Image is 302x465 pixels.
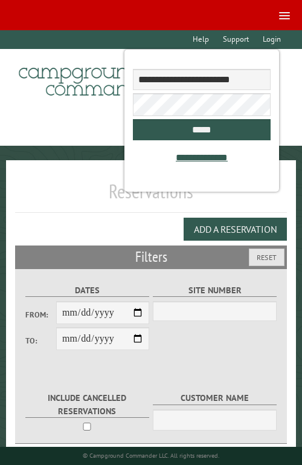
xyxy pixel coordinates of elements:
h2: Filters [15,246,287,268]
h1: Reservations [15,180,287,213]
a: Support [217,30,255,49]
label: Include Cancelled Reservations [25,391,149,418]
label: To: [25,335,56,346]
button: Reset [249,249,284,266]
small: © Campground Commander LLC. All rights reserved. [83,452,219,460]
a: Help [187,30,214,49]
label: Site Number [153,284,277,298]
label: Customer Name [153,391,277,405]
label: From: [25,309,56,320]
button: Add a Reservation [184,218,287,241]
label: Dates [25,284,149,298]
a: Login [257,30,287,49]
img: Campground Commander [15,54,166,101]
